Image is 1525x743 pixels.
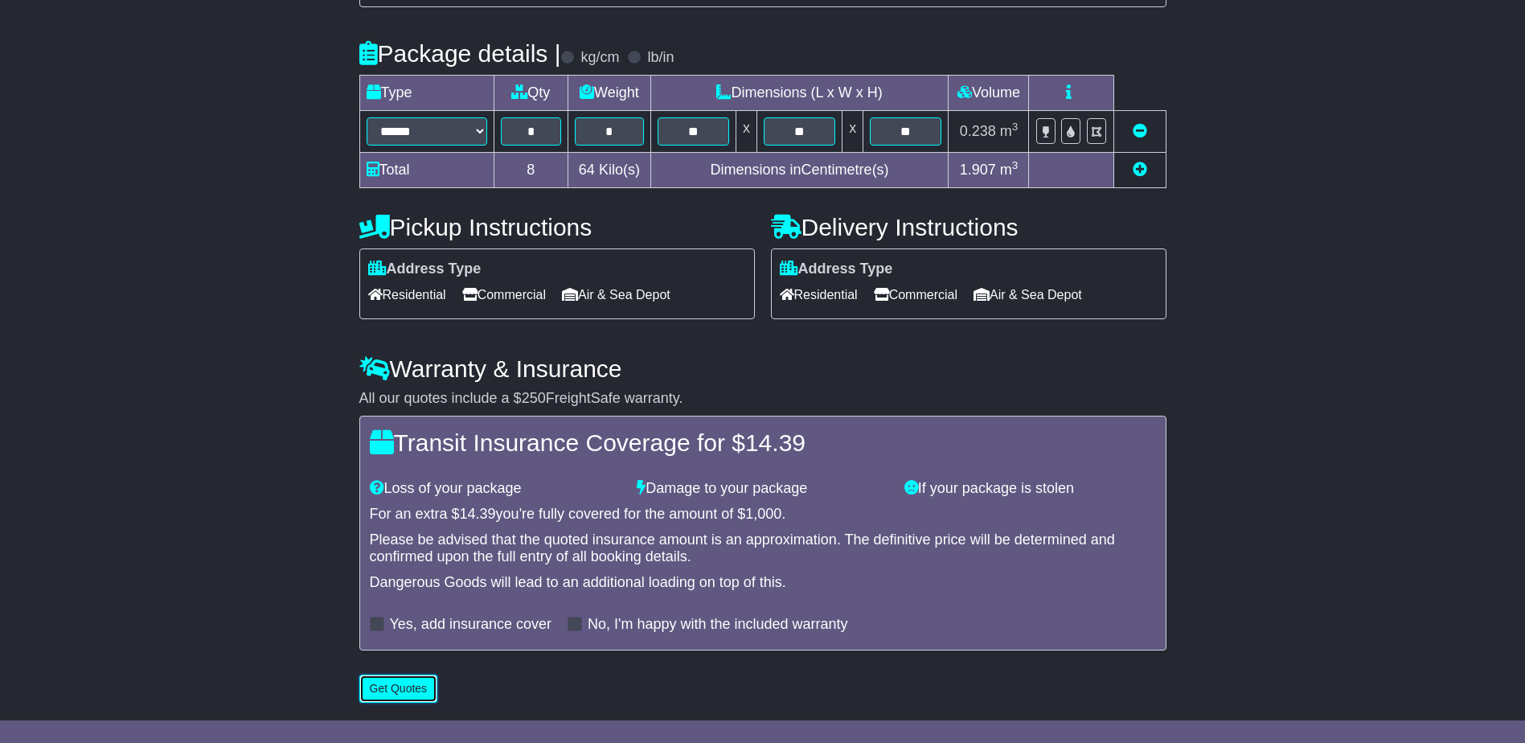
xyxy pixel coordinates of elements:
label: kg/cm [580,49,619,67]
div: Damage to your package [629,480,896,498]
td: Qty [494,76,568,111]
span: Air & Sea Depot [562,282,670,307]
td: Dimensions in Centimetre(s) [650,153,949,188]
span: Residential [368,282,446,307]
td: Type [359,76,494,111]
label: lb/in [647,49,674,67]
div: Please be advised that the quoted insurance amount is an approximation. The definitive price will... [370,532,1156,566]
td: Total [359,153,494,188]
div: All our quotes include a $ FreightSafe warranty. [359,390,1166,408]
span: 1.907 [960,162,996,178]
td: Weight [568,76,651,111]
div: Loss of your package [362,480,629,498]
h4: Warranty & Insurance [359,355,1166,382]
h4: Transit Insurance Coverage for $ [370,429,1156,456]
td: Dimensions (L x W x H) [650,76,949,111]
sup: 3 [1012,121,1019,133]
label: Address Type [780,261,893,278]
td: Kilo(s) [568,153,651,188]
div: Dangerous Goods will lead to an additional loading on top of this. [370,574,1156,592]
span: 0.238 [960,123,996,139]
td: Volume [949,76,1029,111]
h4: Package details | [359,40,561,67]
span: m [1000,162,1019,178]
sup: 3 [1012,159,1019,171]
span: m [1000,123,1019,139]
div: For an extra $ you're fully covered for the amount of $ . [370,506,1156,523]
span: 1,000 [745,506,781,522]
span: Residential [780,282,858,307]
a: Remove this item [1133,123,1147,139]
span: Commercial [874,282,957,307]
label: No, I'm happy with the included warranty [588,616,848,634]
label: Address Type [368,261,482,278]
button: Get Quotes [359,675,438,703]
h4: Delivery Instructions [771,214,1166,240]
span: 14.39 [745,429,806,456]
a: Add new item [1133,162,1147,178]
span: 14.39 [460,506,496,522]
td: x [842,111,863,153]
div: If your package is stolen [896,480,1164,498]
td: 8 [494,153,568,188]
td: x [736,111,756,153]
label: Yes, add insurance cover [390,616,551,634]
span: 64 [579,162,595,178]
h4: Pickup Instructions [359,214,755,240]
span: Commercial [462,282,546,307]
span: 250 [522,390,546,406]
span: Air & Sea Depot [974,282,1082,307]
